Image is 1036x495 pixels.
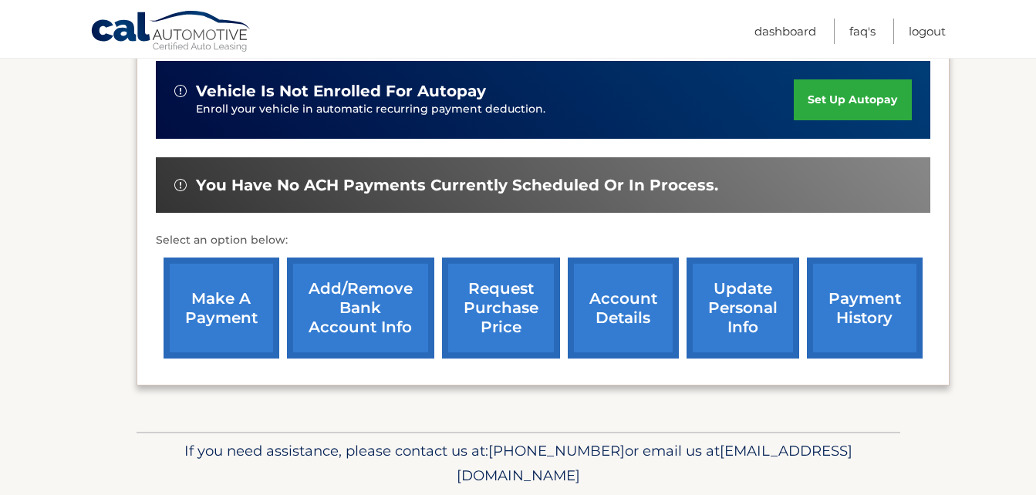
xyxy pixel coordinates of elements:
p: Enroll your vehicle in automatic recurring payment deduction. [196,101,795,118]
img: alert-white.svg [174,179,187,191]
span: You have no ACH payments currently scheduled or in process. [196,176,718,195]
img: alert-white.svg [174,85,187,97]
a: request purchase price [442,258,560,359]
span: [EMAIL_ADDRESS][DOMAIN_NAME] [457,442,852,484]
a: Cal Automotive [90,10,252,55]
a: account details [568,258,679,359]
p: If you need assistance, please contact us at: or email us at [147,439,890,488]
a: make a payment [164,258,279,359]
a: payment history [807,258,923,359]
span: vehicle is not enrolled for autopay [196,82,486,101]
a: FAQ's [849,19,876,44]
a: Add/Remove bank account info [287,258,434,359]
a: Logout [909,19,946,44]
span: [PHONE_NUMBER] [488,442,625,460]
a: set up autopay [794,79,911,120]
a: Dashboard [754,19,816,44]
p: Select an option below: [156,231,930,250]
a: update personal info [687,258,799,359]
